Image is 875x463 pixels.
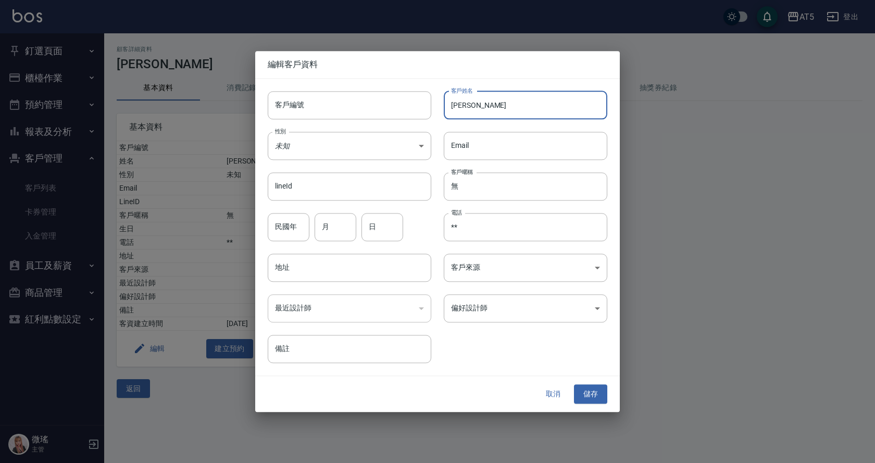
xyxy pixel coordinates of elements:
button: 儲存 [574,385,607,404]
label: 客戶姓名 [451,86,473,94]
button: 取消 [536,385,570,404]
em: 未知 [275,142,290,150]
label: 電話 [451,208,462,216]
label: 性別 [275,127,286,135]
label: 客戶暱稱 [451,168,473,176]
span: 編輯客戶資料 [268,59,607,70]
